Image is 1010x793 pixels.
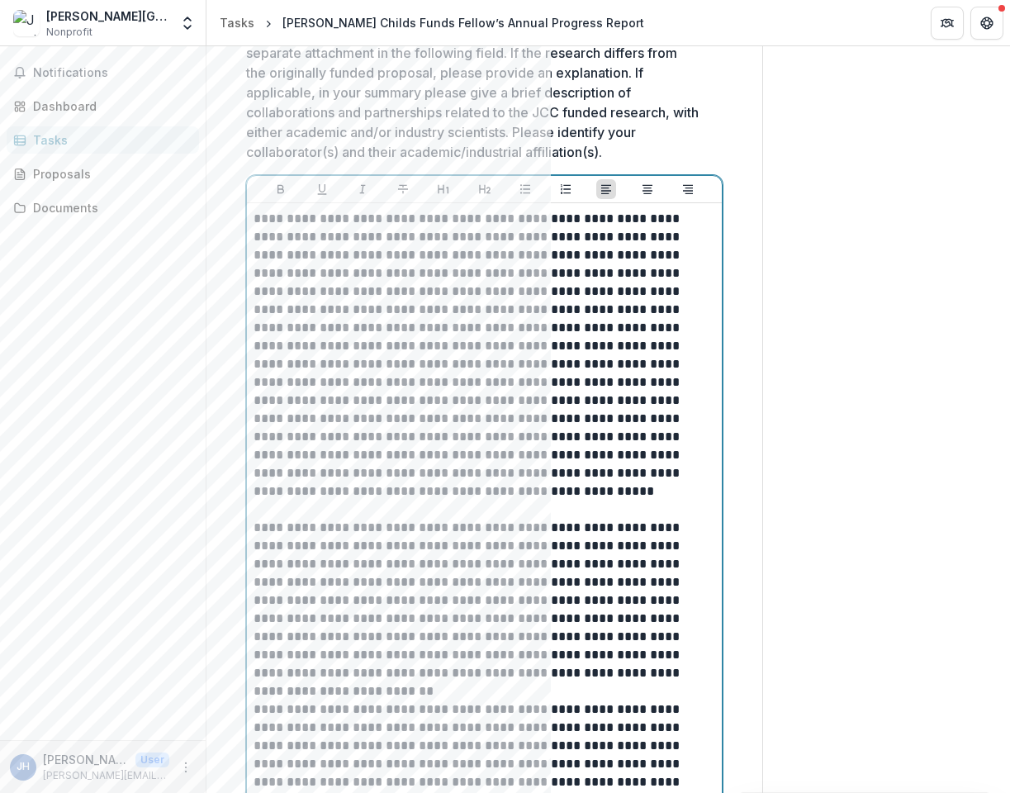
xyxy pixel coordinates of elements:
button: Get Help [970,7,1003,40]
span: Nonprofit [46,25,92,40]
div: [PERSON_NAME][GEOGRAPHIC_DATA][PERSON_NAME] [46,7,169,25]
button: Partners [931,7,964,40]
div: Proposals [33,165,186,183]
button: Ordered List [556,179,576,199]
p: [PERSON_NAME] [43,751,129,768]
button: Underline [312,179,332,199]
span: Notifications [33,66,192,80]
a: Tasks [213,11,261,35]
div: Documents [33,199,186,216]
button: Bold [271,179,291,199]
div: Tasks [33,131,186,149]
button: Align Center [638,179,657,199]
button: Heading 1 [434,179,453,199]
button: Align Right [678,179,698,199]
p: [PERSON_NAME][EMAIL_ADDRESS][PERSON_NAME][DOMAIN_NAME] [43,768,169,783]
button: More [176,757,196,777]
div: Tasks [220,14,254,31]
div: Jarvis Hill [17,762,30,772]
button: Italicize [353,179,372,199]
img: Jarvis Dawson Hill [13,10,40,36]
button: Notifications [7,59,199,86]
div: [PERSON_NAME] Childs Funds Fellow’s Annual Progress Report [282,14,644,31]
button: Bullet List [515,179,535,199]
a: Tasks [7,126,199,154]
a: Dashboard [7,93,199,120]
button: Align Left [596,179,616,199]
p: User [135,753,169,767]
a: Documents [7,194,199,221]
nav: breadcrumb [213,11,651,35]
button: Open entity switcher [176,7,199,40]
button: Heading 2 [475,179,495,199]
div: Dashboard [33,97,186,115]
button: Strike [393,179,413,199]
a: Proposals [7,160,199,188]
